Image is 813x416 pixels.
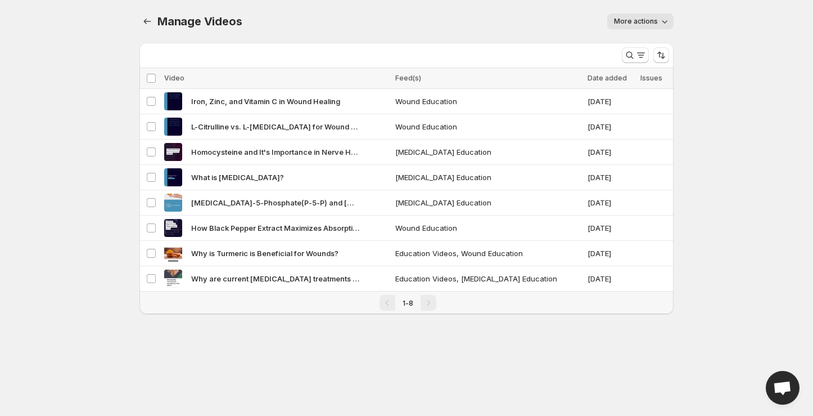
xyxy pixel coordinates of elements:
[584,216,637,241] td: [DATE]
[164,219,182,237] img: How Black Pepper Extract Maximizes Absorption
[395,96,564,107] span: Wound Education
[164,270,182,288] img: Why are current neuropathy treatments lacking?
[584,266,637,292] td: [DATE]
[622,47,649,63] button: Search and filter results
[191,248,338,259] span: Why is Turmeric is Beneficial for Wounds?
[766,371,800,405] div: Open chat
[191,222,360,234] span: How Black Pepper Extract Maximizes Absorption
[584,165,637,190] td: [DATE]
[164,168,182,186] img: What is Benfotiamine?
[191,121,360,132] span: L-Citrulline vs. L-[MEDICAL_DATA] for Wound Healing
[191,96,340,107] span: Iron, Zinc, and Vitamin C in Wound Healing
[164,244,182,262] img: Why is Turmeric is Beneficial for Wounds?
[395,222,564,234] span: Wound Education
[164,143,182,161] img: Homocysteine and It's Importance in Nerve Health
[640,74,662,82] span: Issues
[584,190,637,216] td: [DATE]
[191,273,360,284] span: Why are current [MEDICAL_DATA] treatments lacking?
[395,197,564,208] span: [MEDICAL_DATA] Education
[191,197,360,208] span: [MEDICAL_DATA]-5-Phosphate(P-5-P) and [MEDICAL_DATA]
[164,74,184,82] span: Video
[164,194,182,212] img: Pyridoxal-5-Phosphate(P-5-P) and Neuropathy
[607,14,674,29] button: More actions
[653,47,669,63] button: Sort the results
[584,140,637,165] td: [DATE]
[395,248,564,259] span: Education Videos, Wound Education
[191,172,284,183] span: What is [MEDICAL_DATA]?
[191,146,360,158] span: Homocysteine and It's Importance in Nerve Health
[584,89,637,114] td: [DATE]
[164,92,182,110] img: Iron, Zinc, and Vitamin C in Wound Healing
[584,114,637,140] td: [DATE]
[403,299,413,307] span: 1-8
[395,273,564,284] span: Education Videos, [MEDICAL_DATA] Education
[584,241,637,266] td: [DATE]
[139,14,155,29] button: Manage Videos
[395,172,564,183] span: [MEDICAL_DATA] Education
[395,121,564,132] span: Wound Education
[139,291,674,314] nav: Pagination
[614,17,658,26] span: More actions
[588,74,627,82] span: Date added
[157,15,242,28] span: Manage Videos
[395,146,564,158] span: [MEDICAL_DATA] Education
[164,118,182,136] img: L-Citrulline vs. L-Arginine for Wound Healing
[395,74,421,82] span: Feed(s)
